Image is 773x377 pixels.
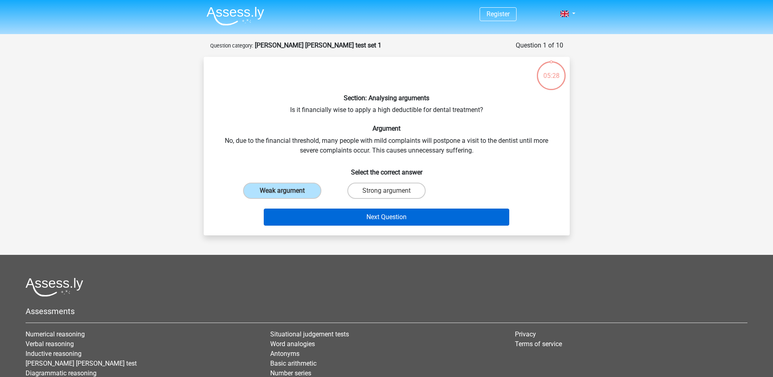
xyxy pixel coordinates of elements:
[515,340,562,348] a: Terms of service
[217,162,557,176] h6: Select the correct answer
[487,10,510,18] a: Register
[26,278,83,297] img: Assessly logo
[270,369,311,377] a: Number series
[255,41,381,49] strong: [PERSON_NAME] [PERSON_NAME] test set 1
[347,183,426,199] label: Strong argument
[26,360,137,367] a: [PERSON_NAME] [PERSON_NAME] test
[536,60,566,81] div: 05:28
[516,41,563,50] div: Question 1 of 10
[26,369,97,377] a: Diagrammatic reasoning
[207,6,264,26] img: Assessly
[270,350,299,358] a: Antonyms
[270,340,315,348] a: Word analogies
[515,330,536,338] a: Privacy
[26,350,82,358] a: Inductive reasoning
[217,125,557,132] h6: Argument
[207,63,566,229] div: Is it financially wise to apply a high deductible for dental treatment? No, due to the financial ...
[217,94,557,102] h6: Section: Analysing arguments
[270,330,349,338] a: Situational judgement tests
[270,360,317,367] a: Basic arithmetic
[26,306,747,316] h5: Assessments
[243,183,321,199] label: Weak argument
[210,43,253,49] small: Question category:
[26,330,85,338] a: Numerical reasoning
[264,209,509,226] button: Next Question
[26,340,74,348] a: Verbal reasoning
